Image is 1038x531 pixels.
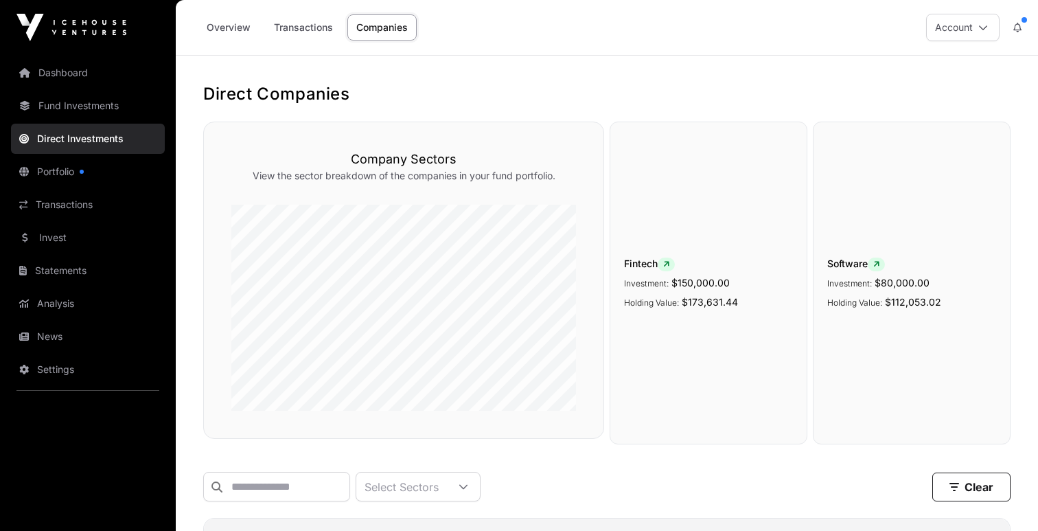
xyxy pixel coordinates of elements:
[624,278,669,289] span: Investment:
[231,169,576,183] p: View the sector breakdown of the companies in your fund portfolio.
[11,256,165,286] a: Statements
[265,14,342,41] a: Transactions
[11,157,165,187] a: Portfolio
[11,289,165,319] a: Analysis
[198,14,259,41] a: Overview
[11,58,165,88] a: Dashboard
[624,257,793,271] span: Fintech
[827,278,872,289] span: Investment:
[969,465,1038,531] iframe: Chat Widget
[827,257,996,271] span: Software
[11,91,165,121] a: Fund Investments
[231,150,576,169] h3: Company Sectors
[11,321,165,352] a: News
[932,473,1011,501] button: Clear
[926,14,1000,41] button: Account
[11,124,165,154] a: Direct Investments
[203,83,1011,105] h1: Direct Companies
[624,297,679,308] span: Holding Value:
[16,14,126,41] img: Icehouse Ventures Logo
[11,223,165,253] a: Invest
[11,354,165,385] a: Settings
[682,296,738,308] span: $173,631.44
[11,190,165,220] a: Transactions
[347,14,417,41] a: Companies
[885,296,941,308] span: $112,053.02
[671,277,730,289] span: $150,000.00
[827,297,882,308] span: Holding Value:
[875,277,930,289] span: $80,000.00
[356,473,447,501] div: Select Sectors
